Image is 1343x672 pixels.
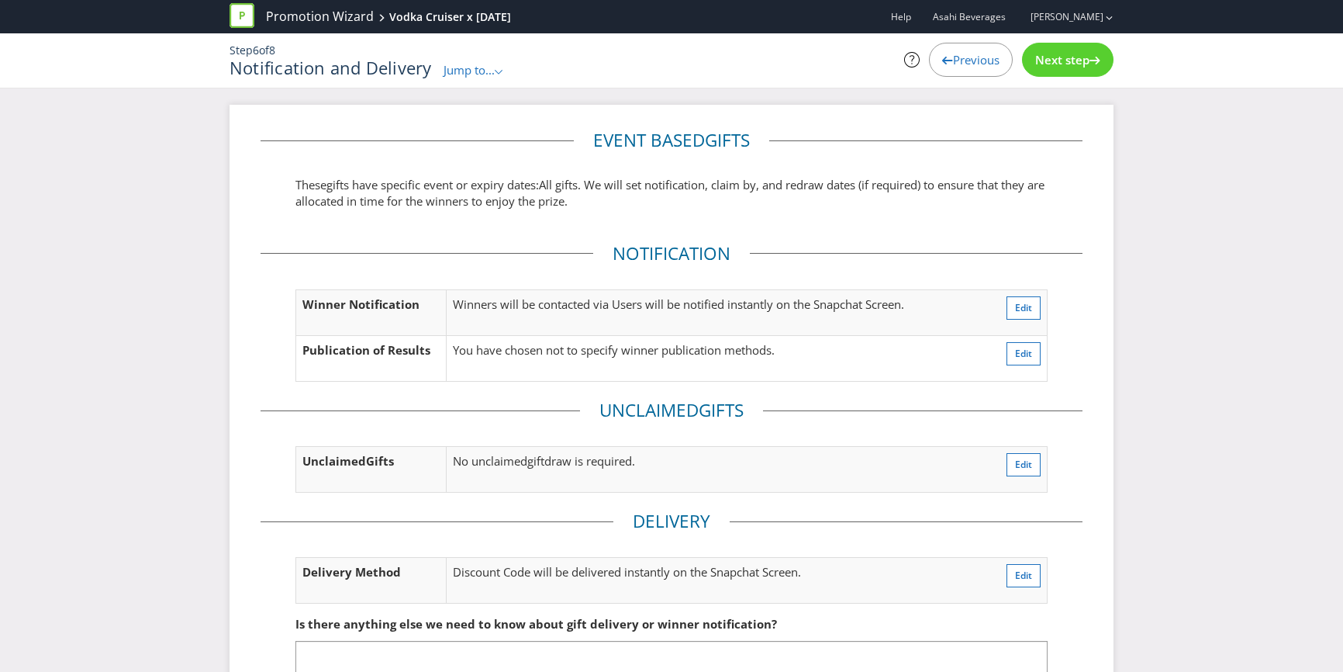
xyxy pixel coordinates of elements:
[1015,347,1032,360] span: Edit
[699,398,734,422] span: Gift
[230,58,432,77] h1: Notification and Delivery
[366,453,388,469] span: Gift
[453,296,976,313] p: Winners will be contacted via Users will be notified instantly on the Snapchat Screen.
[389,9,511,25] div: Vodka Cruiser x [DATE]
[593,128,705,152] span: Event based
[295,177,1044,209] span: . We will set notification, claim by, and redraw dates (if required) to ensure that they are allo...
[599,398,699,422] span: Unclaimed
[344,177,539,192] span: s have specific event or expiry dates:
[453,453,527,469] span: No unclaimed
[388,453,394,469] span: s
[296,336,447,382] td: Publication of Results
[1015,301,1032,314] span: Edit
[453,342,976,359] p: You have chosen not to specify winner publication methods.
[593,241,750,266] legend: Notification
[326,177,344,192] span: gift
[891,10,911,23] a: Help
[527,453,544,469] span: gift
[296,290,447,336] td: Winner Notification
[453,564,960,580] p: Discount Code will be delivered instantly on the Snapchat Screen.
[302,453,366,469] span: Unclaimed
[259,43,269,57] span: of
[544,453,635,469] span: draw is required.
[1015,10,1103,23] a: [PERSON_NAME]
[266,8,374,26] a: Promotion Wizard
[295,616,777,632] span: Is there anything else we need to know about gift delivery or winner notification?
[1015,458,1032,471] span: Edit
[1035,52,1089,68] span: Next step
[302,564,401,580] span: Delivery Method
[539,177,578,192] span: All gifts
[1006,342,1041,365] button: Edit
[953,52,999,68] span: Previous
[1006,296,1041,320] button: Edit
[444,62,495,78] span: Jump to...
[741,128,750,152] span: s
[295,177,326,192] span: These
[1015,569,1032,582] span: Edit
[734,398,744,422] span: s
[613,509,730,534] legend: Delivery
[933,10,1006,23] span: Asahi Beverages
[705,128,741,152] span: gift
[253,43,259,57] span: 6
[1006,453,1041,476] button: Edit
[269,43,275,57] span: 8
[230,43,253,57] span: Step
[1006,564,1041,587] button: Edit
